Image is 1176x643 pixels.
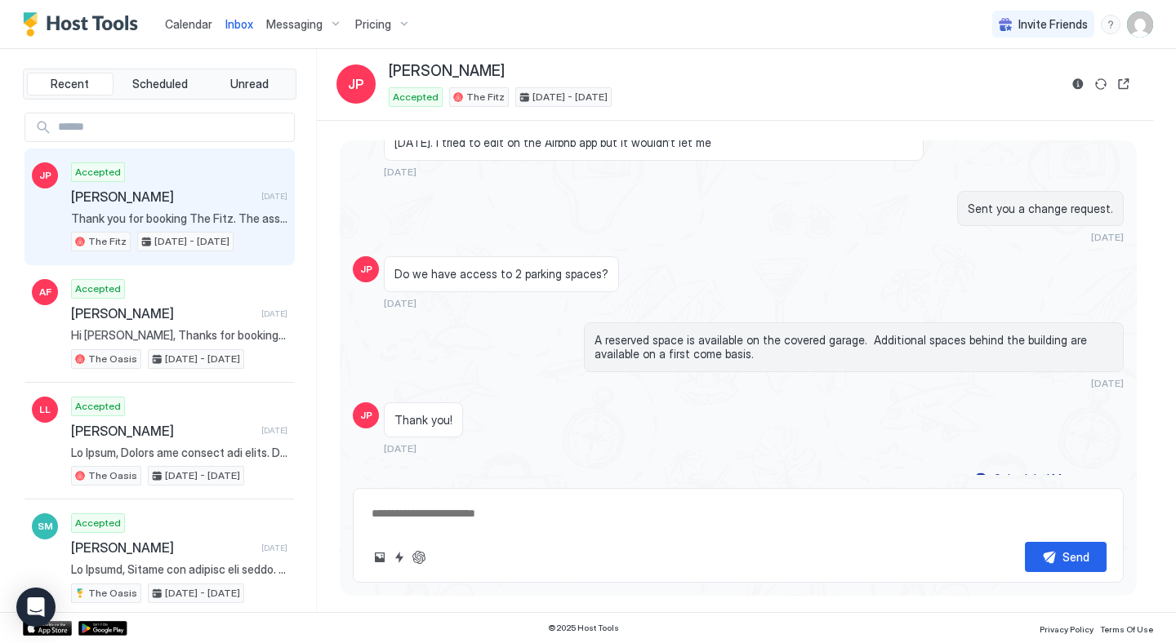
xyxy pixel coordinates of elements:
span: Lo Ipsum, Dolors ame consect adi elits. Do'ei tempori utl etdo magnaa Eni Admin ven quis no exer ... [71,446,287,460]
button: Scheduled Messages [972,468,1124,490]
span: Scheduled [132,77,188,91]
span: [PERSON_NAME] [71,539,255,556]
span: The Oasis [88,468,137,483]
span: [DATE] [261,543,287,553]
span: Thank you! [394,413,452,428]
span: [DATE] [261,308,287,319]
span: JP [39,168,51,183]
span: A reserved space is available on the covered garage. Additional spaces behind the building are av... [595,333,1113,361]
button: Unread [206,73,292,95]
span: Calendar [165,17,212,31]
span: The Oasis [88,586,137,601]
div: User profile [1127,11,1153,38]
span: [DATE] [261,425,287,436]
a: Google Play Store [78,621,127,636]
span: The Oasis [88,352,137,366]
span: [DATE] [1091,231,1124,243]
span: Pricing [355,17,391,32]
span: Accepted [75,165,121,180]
span: [DATE] [384,297,416,309]
a: Host Tools Logo [23,12,145,37]
div: Send [1062,548,1089,565]
span: Unread [230,77,269,91]
span: Thank you for booking The Fitz. The association management that manages this beautiful property m... [71,211,287,226]
span: [DATE] - [DATE] [165,586,240,601]
button: Recent [27,73,114,95]
span: [DATE] [384,166,416,178]
span: [PERSON_NAME] [71,188,255,205]
span: Lo Ipsumd, Sitame con adipisc eli seddo. Ei'te incidid utl etdo magnaa Eni Admin ven quis no exer... [71,562,287,577]
div: menu [1101,15,1120,34]
span: Invite Friends [1018,17,1088,32]
button: Scheduled [117,73,203,95]
span: [DATE] [261,191,287,202]
a: Privacy Policy [1040,619,1094,636]
span: [DATE] [384,442,416,455]
span: JP [360,408,372,423]
span: [DATE] - [DATE] [154,234,229,249]
a: Terms Of Use [1100,619,1153,636]
span: AF [39,285,51,299]
button: Send [1025,542,1107,572]
span: The Fitz [466,90,505,104]
span: [DATE] - [DATE] [532,90,608,104]
span: Accepted [75,516,121,530]
a: Inbox [225,16,253,33]
button: Reservation information [1068,74,1088,94]
span: SM [38,519,53,534]
span: Privacy Policy [1040,624,1094,634]
button: Upload image [370,548,390,567]
span: Accepted [393,90,439,104]
span: The Fitz [88,234,127,249]
span: Accepted [75,282,121,296]
span: [DATE] - [DATE] [165,352,240,366]
span: JP [348,74,364,94]
input: Input Field [51,113,294,141]
span: Recent [51,77,89,91]
span: [DATE] - [DATE] [165,468,240,483]
span: Messaging [266,17,323,32]
span: Inbox [225,17,253,31]
span: [PERSON_NAME] [71,305,255,321]
a: App Store [23,621,72,636]
span: [DATE] [1091,377,1124,389]
span: LL [39,402,51,417]
div: Scheduled Messages [994,470,1105,487]
span: Terms Of Use [1100,624,1153,634]
button: Sync reservation [1091,74,1111,94]
span: Do we have access to 2 parking spaces? [394,267,608,282]
span: Sent you a change request. [968,202,1113,216]
span: [PERSON_NAME] [389,62,505,81]
span: © 2025 Host Tools [548,623,619,633]
button: Quick reply [390,548,409,567]
div: tab-group [23,69,296,100]
span: [PERSON_NAME] [71,423,255,439]
div: Open Intercom Messenger [16,588,56,627]
span: JP [360,262,372,277]
a: Calendar [165,16,212,33]
span: Accepted [75,399,121,414]
span: Hi [PERSON_NAME], Thanks for booking our place. You are welcome to check-in anytime after 3PM [DA... [71,328,287,343]
button: ChatGPT Auto Reply [409,548,429,567]
button: Open reservation [1114,74,1134,94]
